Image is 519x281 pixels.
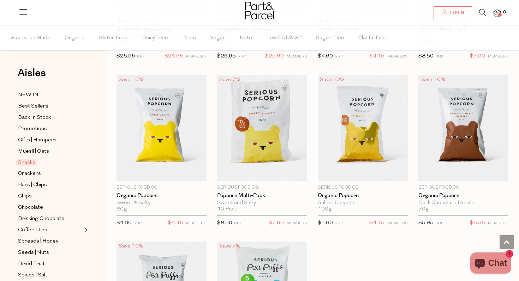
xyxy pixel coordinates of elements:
[18,91,82,99] a: NEW IN
[18,136,56,145] span: Gifts | Hampers
[494,10,501,17] a: 0
[18,237,58,246] span: Spreads | Honey
[18,65,46,81] span: Aisles
[318,184,408,191] p: Serious Food Co.
[318,193,408,199] a: Organic Popcorn
[287,221,307,225] small: MEMBERS
[418,200,508,206] div: Dark Chocolate Drizzle
[18,147,49,156] span: Muesli | Oats
[18,192,82,201] a: Chips
[18,192,32,201] span: Chips
[335,55,343,59] small: RRP
[210,26,226,50] span: Vegan
[418,193,508,199] a: Organic Popcorn
[245,2,274,19] img: Part&Parcel
[318,75,347,85] div: Save 10%
[18,169,82,178] a: Crackers
[418,75,447,85] div: Save 10%
[470,219,485,228] span: $5.35
[142,26,168,50] span: Dairy Free
[117,184,207,191] p: Serious Food Co.
[117,206,127,213] span: 80g
[488,221,508,225] small: MEMBERS
[287,55,307,59] small: MEMBERS
[418,54,434,59] span: $8.50
[18,260,45,268] span: Dried Fruit
[418,206,429,213] span: 70g
[238,55,246,59] small: RRP
[18,124,82,133] a: Promotions
[18,114,51,122] span: Back In Stock
[16,159,37,166] span: Snacks
[470,52,485,61] span: $7.90
[387,55,408,59] small: MEMBERS
[318,200,408,206] div: Salted Caramel
[18,237,82,246] a: Spreads | Honey
[18,102,82,111] a: Best Sellers
[217,75,243,85] div: Save 7%
[435,55,443,59] small: RRP
[358,26,388,50] span: Plastic Free
[18,181,82,189] a: Bars | Chips
[18,113,82,122] a: Back In Stock
[65,26,84,50] span: Organic
[234,221,242,225] small: RRP
[18,102,48,111] span: Best Sellers
[217,206,237,213] span: 10 Pack
[318,75,408,181] img: Organic Popcorn
[186,55,207,59] small: MEMBERS
[18,271,82,280] a: Spices | Salt
[18,136,82,145] a: Gifts | Hampers
[117,200,207,206] div: Sweet & Salty
[418,184,508,191] p: Serious Food Co.
[369,219,384,228] span: $4.15
[117,220,132,226] span: $4.60
[186,221,207,225] small: MEMBERS
[165,52,183,61] span: $24.65
[117,75,145,85] div: Save 10%
[217,200,307,206] div: Sweet and Salty
[99,26,128,50] span: Gluten Free
[217,184,307,191] p: Serious Food Co.
[18,68,46,85] a: Aisles
[18,125,47,133] span: Promotions
[435,221,443,225] small: RRP
[18,203,82,212] a: Chocolate
[18,249,49,257] span: Seeds | Nuts
[434,6,472,19] a: Login
[11,26,50,50] span: Australian Made
[18,214,82,223] a: Drinking Chocolate
[269,219,284,228] span: $7.90
[182,26,196,50] span: Paleo
[501,9,508,16] span: 0
[468,252,513,275] inbox-online-store-chat: Shopify online store chat
[168,219,183,228] span: $4.15
[18,226,82,234] a: Coffee | Tea
[217,54,236,59] span: $26.95
[318,206,332,213] span: 100g
[240,26,252,50] span: Keto
[18,170,41,178] span: Crackers
[217,220,232,226] span: $8.50
[316,26,344,50] span: Sugar Free
[18,147,82,156] a: Muesli | Oats
[217,75,307,181] img: Popcorn Multi-Pack
[18,203,43,212] span: Chocolate
[18,91,38,99] span: NEW IN
[418,220,434,226] span: $5.95
[18,248,82,257] a: Seeds | Nuts
[266,26,302,50] span: Low FODMAP
[18,259,82,268] a: Dried Fruit
[117,193,207,199] a: Organic Popcorn
[387,221,408,225] small: MEMBERS
[318,220,333,226] span: $4.60
[18,226,47,234] span: Coffee | Tea
[217,193,307,199] a: Popcorn Multi-Pack
[117,242,145,251] div: Save 10%
[448,10,464,16] span: Login
[18,271,47,280] span: Spices | Salt
[137,55,145,59] small: RRP
[335,221,343,225] small: RRP
[83,226,88,234] button: Expand/Collapse Coffee | Tea
[318,54,333,59] span: $4.60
